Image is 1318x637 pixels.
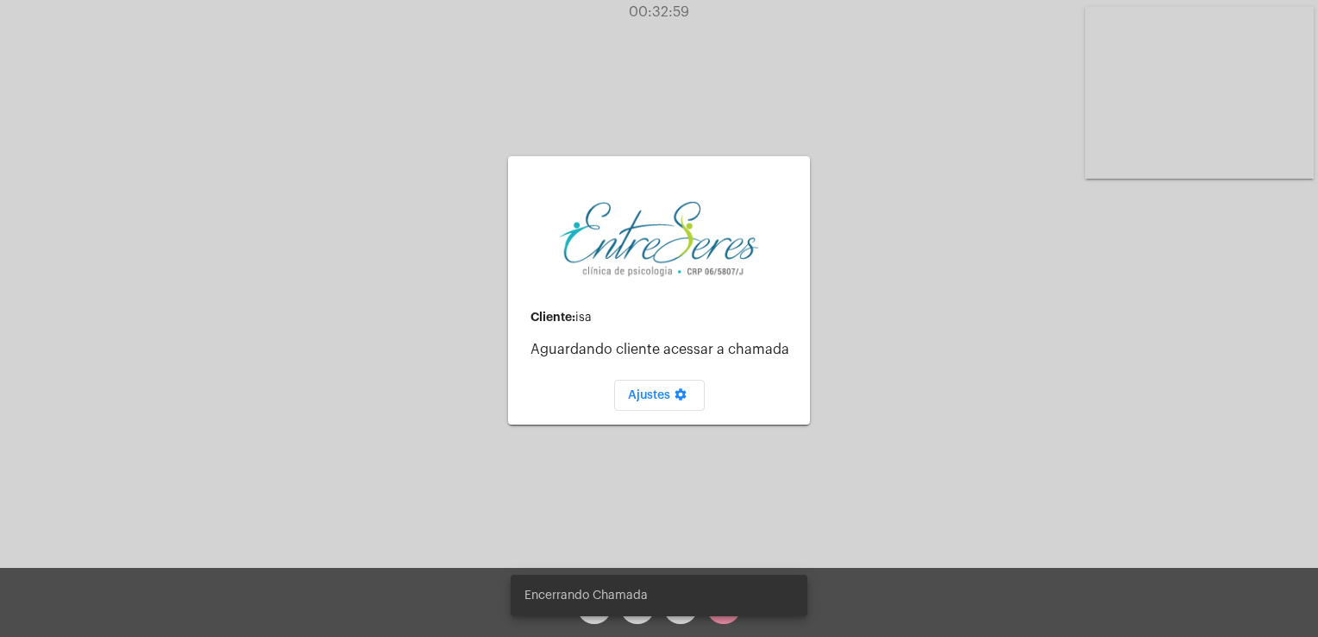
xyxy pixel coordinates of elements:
[530,311,575,323] strong: Cliente:
[614,380,705,411] button: Ajustes
[560,199,758,278] img: aa27006a-a7e4-c883-abf8-315c10fe6841.png
[530,311,796,325] div: isa
[530,342,796,357] p: Aguardando cliente acessar a chamada
[628,389,691,401] span: Ajustes
[670,388,691,408] mat-icon: settings
[524,587,648,604] span: Encerrando Chamada
[629,5,689,19] span: 00:32:59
